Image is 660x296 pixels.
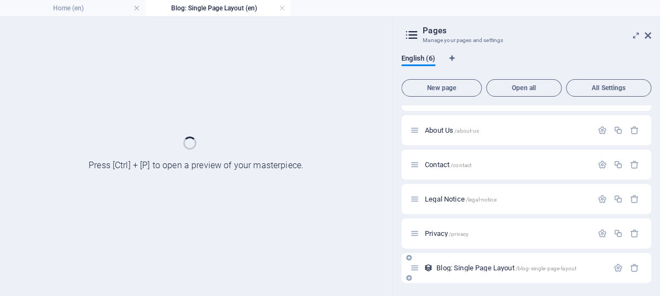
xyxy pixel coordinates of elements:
span: Blog: Single Page Layout [436,264,576,272]
span: /contact [451,162,471,168]
span: /blog-single-page-layout [516,265,576,271]
div: Language Tabs [401,54,651,75]
div: Settings [598,160,607,169]
div: Remove [630,263,639,273]
span: English (6) [401,52,435,67]
h3: Manage your pages and settings [423,35,629,45]
span: Click to open page [425,195,496,203]
span: /legal-notice [466,197,497,203]
div: Contact/contact [422,161,592,168]
button: Open all [486,79,562,97]
span: All Settings [571,85,646,91]
div: Remove [630,229,639,238]
div: This layout is used as a template for all items (e.g. a blog post) of this collection. The conten... [424,263,433,273]
div: Duplicate [614,160,623,169]
div: Remove [630,160,639,169]
div: Duplicate [614,194,623,204]
div: About Us/about-us [422,127,592,134]
div: Blog: Single Page Layout/blog-single-page-layout [433,264,608,271]
div: Settings [598,229,607,238]
span: Click to open page [425,161,471,169]
h2: Pages [423,26,651,35]
div: Legal Notice/legal-notice [422,196,592,203]
span: /about-us [454,128,479,134]
h4: Blog: Single Page Layout (en) [145,2,291,14]
span: New page [406,85,477,91]
span: Click to open page [425,126,479,134]
div: Remove [630,126,639,135]
span: Open all [491,85,557,91]
div: Remove [630,194,639,204]
div: Settings [598,126,607,135]
div: Privacy/privacy [422,230,592,237]
span: Click to open page [425,229,469,238]
div: Duplicate [614,126,623,135]
div: Settings [614,263,623,273]
button: All Settings [566,79,651,97]
button: New page [401,79,482,97]
span: /privacy [449,231,469,237]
